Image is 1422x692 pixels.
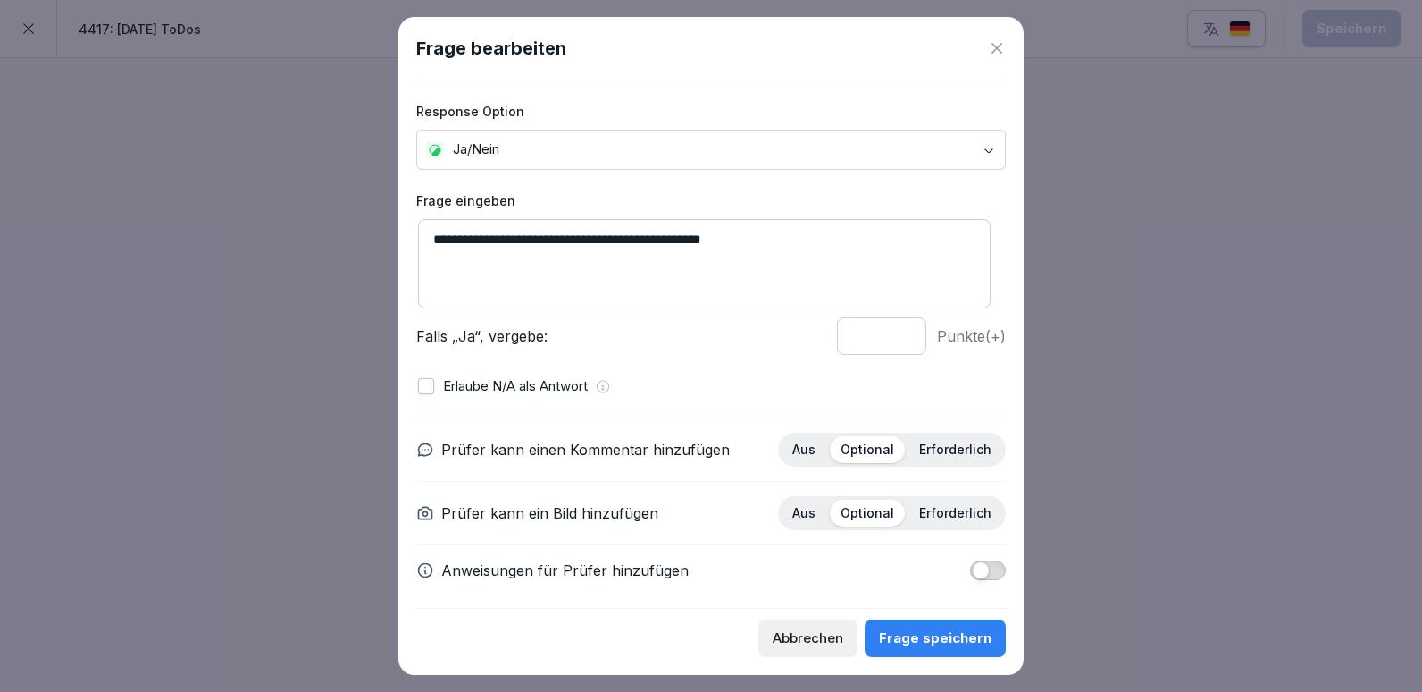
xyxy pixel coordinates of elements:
[441,439,730,460] p: Prüfer kann einen Kommentar hinzufügen
[441,560,689,581] p: Anweisungen für Prüfer hinzufügen
[792,442,816,458] p: Aus
[416,35,566,62] h1: Frage bearbeiten
[416,102,1006,121] label: Response Option
[919,442,991,458] p: Erforderlich
[919,505,991,521] p: Erforderlich
[792,505,816,521] p: Aus
[441,502,658,524] p: Prüfer kann ein Bild hinzufügen
[416,325,826,347] p: Falls „Ja“, vergebe:
[841,442,894,458] p: Optional
[879,629,991,648] div: Frage speichern
[865,620,1006,657] button: Frage speichern
[416,191,1006,210] label: Frage eingeben
[773,629,843,648] div: Abbrechen
[758,620,857,657] button: Abbrechen
[937,325,1006,347] p: Punkte (+)
[841,505,894,521] p: Optional
[443,376,588,397] p: Erlaube N/A als Antwort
